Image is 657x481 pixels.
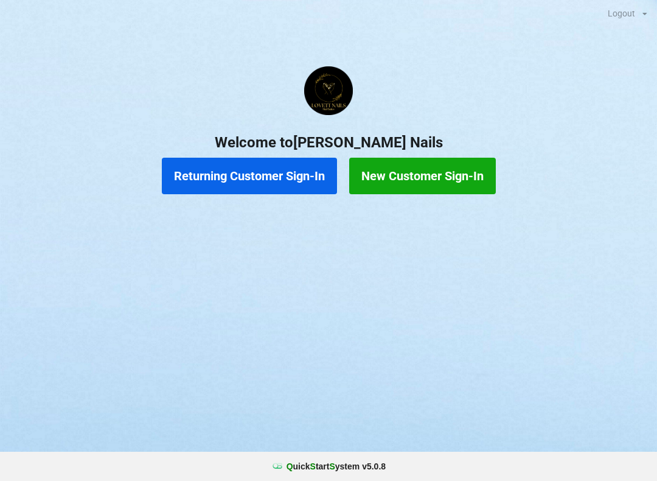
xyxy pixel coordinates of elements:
[608,9,635,18] div: Logout
[287,462,293,471] span: Q
[162,158,337,194] button: Returning Customer Sign-In
[310,462,316,471] span: S
[349,158,496,194] button: New Customer Sign-In
[287,460,386,472] b: uick tart ystem v 5.0.8
[329,462,335,471] span: S
[271,460,283,472] img: favicon.ico
[304,66,353,115] img: Lovett1.png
